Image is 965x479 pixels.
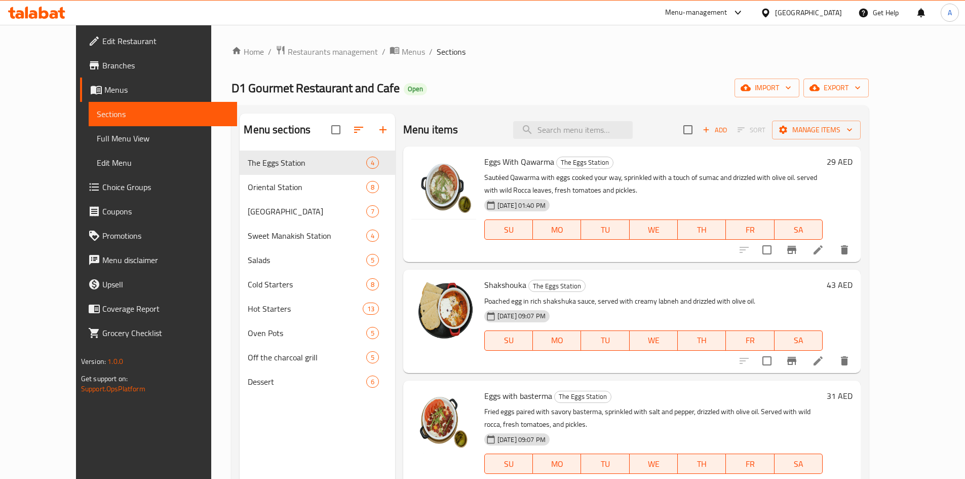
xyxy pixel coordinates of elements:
[325,119,346,140] span: Select all sections
[484,154,554,169] span: Eggs With Qawarma
[366,351,379,363] div: items
[80,29,237,53] a: Edit Restaurant
[363,304,378,314] span: 13
[780,349,804,373] button: Branch-specific-item
[537,457,577,471] span: MO
[411,278,476,343] img: Shakshouka
[493,435,550,445] span: [DATE] 09:07 PM
[371,118,395,142] button: Add section
[366,278,379,290] div: items
[775,454,823,474] button: SA
[97,157,229,169] span: Edit Menu
[89,126,237,151] a: Full Menu View
[97,108,229,120] span: Sections
[104,84,229,96] span: Menus
[484,388,552,403] span: Eggs with basterma
[772,121,861,139] button: Manage items
[367,158,378,168] span: 4
[437,46,466,58] span: Sections
[363,303,379,315] div: items
[682,223,722,237] span: TH
[775,219,823,240] button: SA
[726,219,774,240] button: FR
[288,46,378,58] span: Restaurants management
[231,46,264,58] a: Home
[248,157,366,169] div: The Eggs Station
[677,119,699,140] span: Select section
[634,457,674,471] span: WE
[429,46,433,58] li: /
[555,391,611,402] span: The Eggs Station
[812,82,861,94] span: export
[630,454,678,474] button: WE
[537,223,577,237] span: MO
[80,53,237,78] a: Branches
[513,121,633,139] input: search
[678,219,726,240] button: TH
[493,311,550,321] span: [DATE] 09:07 PM
[585,223,625,237] span: TU
[248,303,362,315] span: Hot Starters
[812,355,824,367] a: Edit menu item
[735,79,799,97] button: import
[102,254,229,266] span: Menu disclaimer
[80,272,237,297] a: Upsell
[367,231,378,241] span: 4
[366,327,379,339] div: items
[240,370,395,394] div: Dessert6
[81,382,145,395] a: Support.OpsPlatform
[231,45,869,58] nav: breadcrumb
[484,330,533,351] button: SU
[248,278,366,290] span: Cold Starters
[367,377,378,387] span: 6
[484,277,526,292] span: Shakshouka
[411,389,476,454] img: Eggs with basterma
[775,330,823,351] button: SA
[240,321,395,345] div: Oven Pots5
[779,457,819,471] span: SA
[248,351,366,363] div: Off the charcoal grill
[240,146,395,398] nav: Menu sections
[80,224,237,248] a: Promotions
[489,333,529,348] span: SU
[779,333,819,348] span: SA
[81,372,128,385] span: Get support on:
[390,45,425,58] a: Menus
[731,122,772,138] span: Select section first
[366,157,379,169] div: items
[726,454,774,474] button: FR
[240,345,395,370] div: Off the charcoal grill5
[803,79,869,97] button: export
[240,224,395,248] div: Sweet Manakish Station4
[248,230,366,242] span: Sweet Manakish Station
[366,205,379,217] div: items
[102,278,229,290] span: Upsell
[248,376,366,388] div: Dessert
[827,389,853,403] h6: 31 AED
[585,457,625,471] span: TU
[730,457,770,471] span: FR
[682,457,722,471] span: TH
[812,244,824,256] a: Edit menu item
[581,454,629,474] button: TU
[726,330,774,351] button: FR
[240,272,395,297] div: Cold Starters8
[248,254,366,266] span: Salads
[779,223,819,237] span: SA
[832,238,857,262] button: delete
[80,199,237,224] a: Coupons
[537,333,577,348] span: MO
[240,297,395,321] div: Hot Starters13
[756,350,778,372] span: Select to update
[533,454,581,474] button: MO
[268,46,272,58] li: /
[102,230,229,242] span: Promotions
[367,182,378,192] span: 8
[948,7,952,18] span: A
[367,280,378,289] span: 8
[404,83,427,95] div: Open
[346,118,371,142] span: Sort sections
[411,155,476,219] img: Eggs With Qawarma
